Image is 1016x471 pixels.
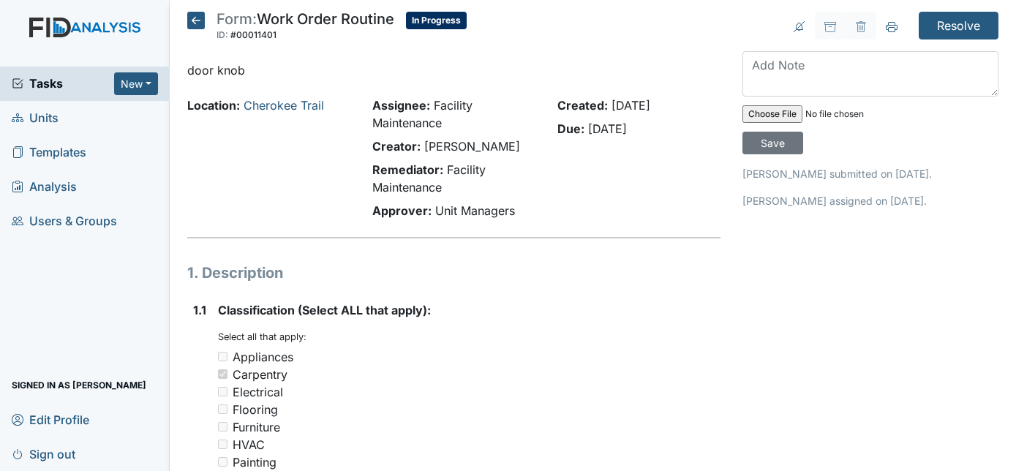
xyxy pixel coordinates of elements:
[187,98,240,113] strong: Location:
[742,166,998,181] p: [PERSON_NAME] submitted on [DATE].
[187,61,721,79] p: door knob
[12,75,114,92] a: Tasks
[233,401,278,418] div: Flooring
[193,301,206,319] label: 1.1
[217,29,228,40] span: ID:
[12,176,77,198] span: Analysis
[218,303,431,317] span: Classification (Select ALL that apply):
[588,121,627,136] span: [DATE]
[12,141,86,164] span: Templates
[233,366,287,383] div: Carpentry
[12,442,75,465] span: Sign out
[244,98,324,113] a: Cherokee Trail
[230,29,276,40] span: #00011401
[919,12,998,39] input: Resolve
[406,12,467,29] span: In Progress
[218,331,306,342] small: Select all that apply:
[217,10,257,28] span: Form:
[557,98,608,113] strong: Created:
[187,262,721,284] h1: 1. Description
[233,436,265,453] div: HVAC
[424,139,520,154] span: [PERSON_NAME]
[372,98,430,113] strong: Assignee:
[372,139,421,154] strong: Creator:
[218,440,227,449] input: HVAC
[12,107,59,129] span: Units
[233,453,276,471] div: Painting
[233,348,293,366] div: Appliances
[218,369,227,379] input: Carpentry
[217,12,394,44] div: Work Order Routine
[12,374,146,396] span: Signed in as [PERSON_NAME]
[372,162,443,177] strong: Remediator:
[233,383,283,401] div: Electrical
[218,352,227,361] input: Appliances
[218,422,227,432] input: Furniture
[218,457,227,467] input: Painting
[557,121,584,136] strong: Due:
[742,193,998,208] p: [PERSON_NAME] assigned on [DATE].
[114,72,158,95] button: New
[742,132,803,154] input: Save
[12,408,89,431] span: Edit Profile
[435,203,515,218] span: Unit Managers
[233,418,280,436] div: Furniture
[612,98,650,113] span: [DATE]
[218,387,227,396] input: Electrical
[372,203,432,218] strong: Approver:
[218,404,227,414] input: Flooring
[12,210,117,233] span: Users & Groups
